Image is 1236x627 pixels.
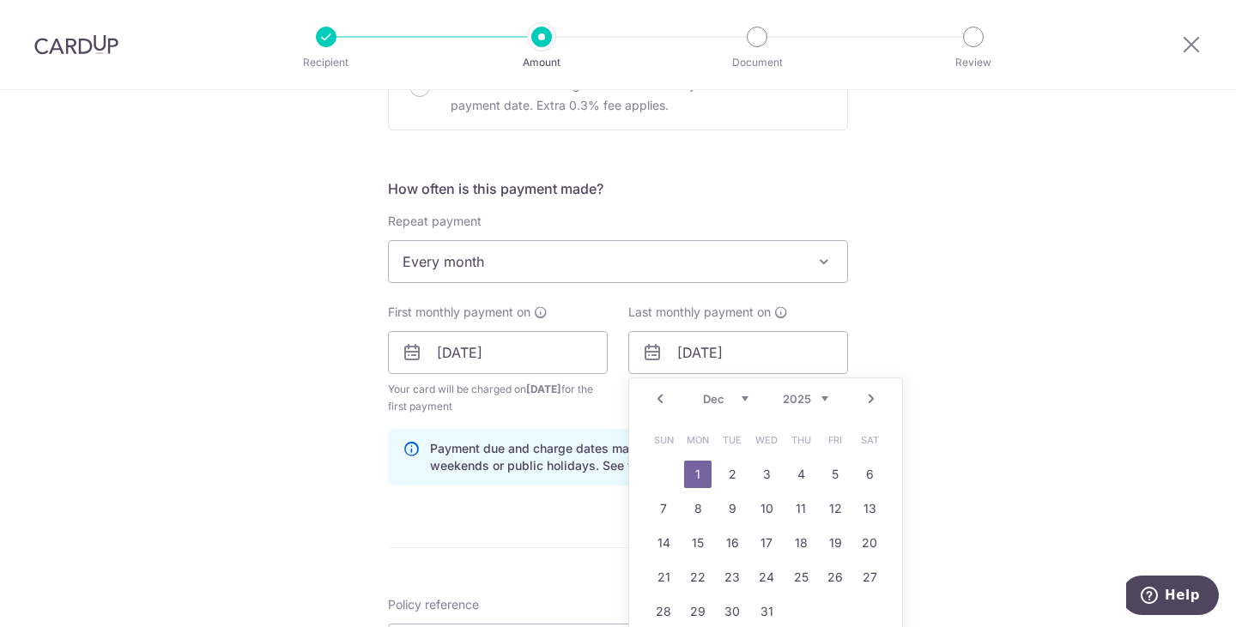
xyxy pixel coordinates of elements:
a: 24 [753,564,780,591]
a: 21 [650,564,677,591]
span: [DATE] [526,383,561,395]
span: Thursday [787,426,815,454]
span: Last monthly payment on [628,304,771,321]
a: 16 [718,529,746,557]
a: 25 [787,564,815,591]
a: 1 [684,461,712,488]
a: 23 [718,564,746,591]
p: Amount [478,54,605,71]
span: Tuesday [718,426,746,454]
a: 31 [753,598,780,625]
label: Policy reference [388,596,479,613]
span: Monday [684,426,712,454]
a: 3 [753,461,780,488]
span: Every month [389,241,847,282]
a: 11 [787,495,815,522]
span: Sunday [650,426,677,454]
p: Document [694,54,821,71]
a: 14 [650,529,677,557]
p: Review [910,54,1037,71]
a: 19 [821,529,849,557]
a: 17 [753,529,780,557]
a: 12 [821,495,849,522]
iframe: Opens a widget where you can find more information [1126,576,1219,618]
a: 27 [856,564,883,591]
h5: How often is this payment made? [388,178,848,199]
a: 6 [856,461,883,488]
a: 20 [856,529,883,557]
span: Your card will be charged on [388,381,608,415]
a: 26 [821,564,849,591]
span: Every month [388,240,848,283]
a: 29 [684,598,712,625]
a: 13 [856,495,883,522]
span: Wednesday [753,426,780,454]
span: Saturday [856,426,883,454]
a: 9 [718,495,746,522]
a: Next [861,389,882,409]
a: 30 [718,598,746,625]
a: Prev [650,389,670,409]
a: 10 [753,495,780,522]
a: 22 [684,564,712,591]
a: 18 [787,529,815,557]
span: Friday [821,426,849,454]
img: CardUp [34,34,118,55]
p: Payment due and charge dates may be adjusted if it falls on weekends or public holidays. See fina... [430,440,833,474]
p: Recipient [263,54,390,71]
span: First monthly payment on [388,304,530,321]
input: DD / MM / YYYY [388,331,608,374]
p: Your card will be charged one business day before the selected payment date. Extra 0.3% fee applies. [451,75,827,116]
a: 5 [821,461,849,488]
input: DD / MM / YYYY [628,331,848,374]
a: 7 [650,495,677,522]
a: 15 [684,529,712,557]
a: 2 [718,461,746,488]
a: 8 [684,495,712,522]
a: 4 [787,461,815,488]
a: 28 [650,598,677,625]
label: Repeat payment [388,213,482,230]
